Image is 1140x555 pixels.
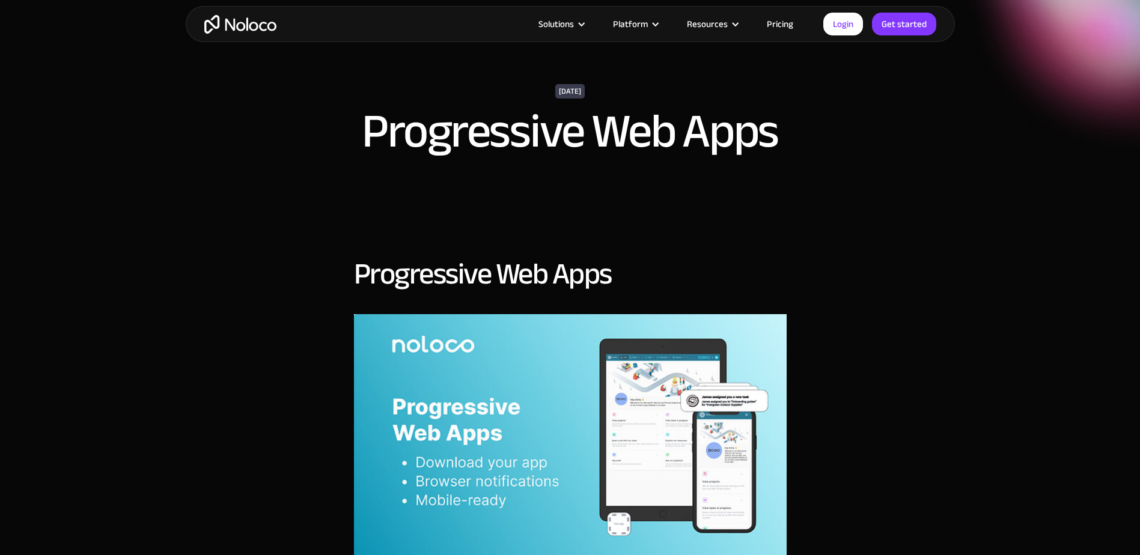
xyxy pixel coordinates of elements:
div: Resources [687,16,728,32]
a: Pricing [752,16,808,32]
div: Solutions [523,16,598,32]
div: Resources [672,16,752,32]
a: home [204,15,276,34]
a: Get started [872,13,936,35]
a: Login [823,13,863,35]
div: Solutions [538,16,574,32]
h2: Progressive Web Apps [354,258,612,290]
div: Platform [613,16,648,32]
div: Platform [598,16,672,32]
div: [DATE] [555,84,585,99]
h1: Progressive Web Apps [362,108,778,156]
